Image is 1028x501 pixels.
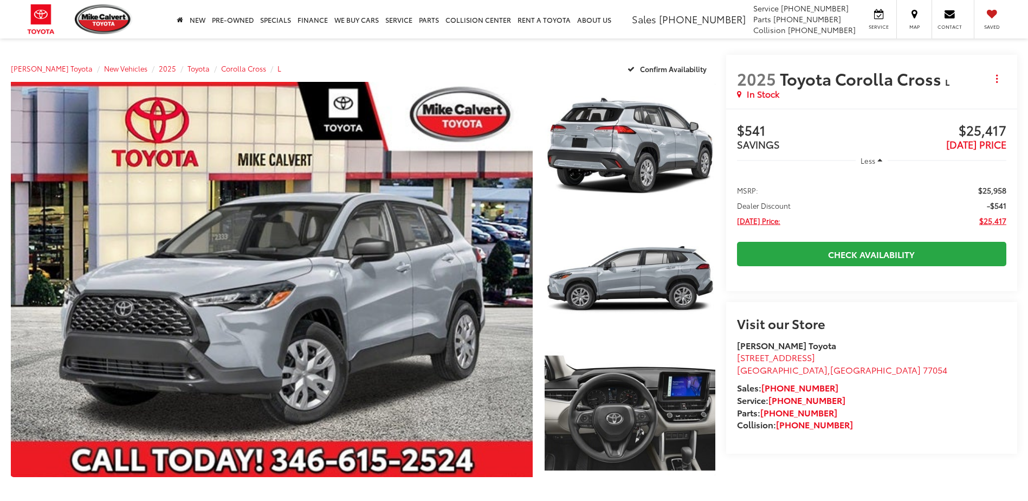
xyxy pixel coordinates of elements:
[760,406,837,419] a: [PHONE_NUMBER]
[543,348,717,479] img: 2025 Toyota Corolla Cross L
[761,381,838,394] a: [PHONE_NUMBER]
[776,418,853,431] a: [PHONE_NUMBER]
[737,242,1006,266] a: Check Availability
[871,123,1006,139] span: $25,417
[5,80,538,479] img: 2025 Toyota Corolla Cross L
[737,363,827,376] span: [GEOGRAPHIC_DATA]
[902,23,926,30] span: Map
[753,24,786,35] span: Collision
[747,88,779,100] span: In Stock
[737,200,791,211] span: Dealer Discount
[923,363,947,376] span: 77054
[737,394,845,406] strong: Service:
[996,74,998,83] span: dropdown dots
[737,351,947,376] a: [STREET_ADDRESS] [GEOGRAPHIC_DATA],[GEOGRAPHIC_DATA] 77054
[159,63,176,73] a: 2025
[543,214,717,345] img: 2025 Toyota Corolla Cross L
[632,12,656,26] span: Sales
[545,349,715,477] a: Expand Photo 3
[737,185,758,196] span: MSRP:
[622,59,715,78] button: Confirm Availability
[221,63,266,73] a: Corolla Cross
[780,67,945,90] span: Toyota Corolla Cross
[781,3,849,14] span: [PHONE_NUMBER]
[979,215,1006,226] span: $25,417
[768,394,845,406] a: [PHONE_NUMBER]
[188,63,210,73] a: Toyota
[861,156,875,165] span: Less
[753,3,779,14] span: Service
[659,12,746,26] span: [PHONE_NUMBER]
[737,351,815,363] span: [STREET_ADDRESS]
[737,215,780,226] span: [DATE] Price:
[737,363,947,376] span: ,
[11,63,93,73] a: [PERSON_NAME] Toyota
[788,24,856,35] span: [PHONE_NUMBER]
[737,406,837,419] strong: Parts:
[75,4,132,34] img: Mike Calvert Toyota
[737,418,853,431] strong: Collision:
[737,381,838,394] strong: Sales:
[945,75,949,88] span: L
[946,137,1006,151] span: [DATE] PRICE
[753,14,771,24] span: Parts
[856,151,888,170] button: Less
[545,216,715,344] a: Expand Photo 2
[737,316,1006,330] h2: Visit our Store
[938,23,962,30] span: Contact
[277,63,281,73] a: L
[987,69,1006,88] button: Actions
[737,339,836,351] strong: [PERSON_NAME] Toyota
[737,123,872,139] span: $541
[104,63,147,73] a: New Vehicles
[545,82,715,210] a: Expand Photo 1
[978,185,1006,196] span: $25,958
[11,82,533,477] a: Expand Photo 0
[543,80,717,211] img: 2025 Toyota Corolla Cross L
[987,200,1006,211] span: -$541
[737,137,780,151] span: SAVINGS
[980,23,1004,30] span: Saved
[867,23,891,30] span: Service
[737,67,776,90] span: 2025
[830,363,921,376] span: [GEOGRAPHIC_DATA]
[773,14,841,24] span: [PHONE_NUMBER]
[640,64,707,74] span: Confirm Availability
